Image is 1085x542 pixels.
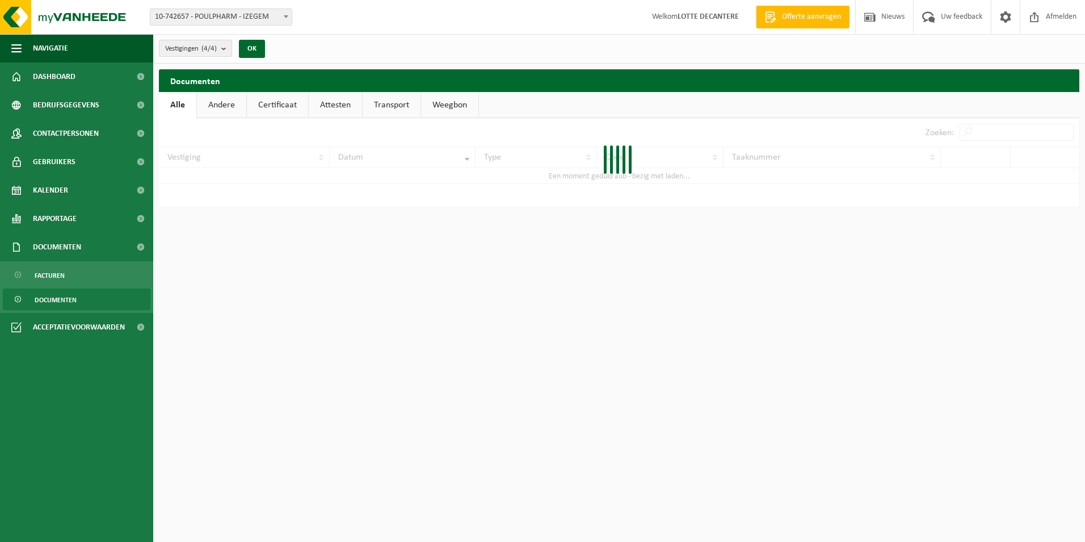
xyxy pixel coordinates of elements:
[6,517,190,542] iframe: chat widget
[3,289,150,310] a: Documenten
[159,40,232,57] button: Vestigingen(4/4)
[33,233,81,261] span: Documenten
[756,6,850,28] a: Offerte aanvragen
[33,176,68,205] span: Kalender
[33,91,99,119] span: Bedrijfsgegevens
[33,313,125,341] span: Acceptatievoorwaarden
[363,92,420,118] a: Transport
[33,205,77,233] span: Rapportage
[678,12,739,21] strong: LOTTE DECANTERE
[33,34,68,62] span: Navigatie
[33,119,99,148] span: Contactpersonen
[33,62,75,91] span: Dashboard
[3,264,150,286] a: Facturen
[197,92,246,118] a: Andere
[33,148,75,176] span: Gebruikers
[35,265,65,286] span: Facturen
[165,40,217,57] span: Vestigingen
[309,92,362,118] a: Attesten
[35,289,77,311] span: Documenten
[159,92,196,118] a: Alle
[150,9,292,25] span: 10-742657 - POULPHARM - IZEGEM
[247,92,308,118] a: Certificaat
[150,9,292,26] span: 10-742657 - POULPHARM - IZEGEM
[201,45,217,52] count: (4/4)
[779,11,844,23] span: Offerte aanvragen
[421,92,478,118] a: Weegbon
[159,69,1079,91] h2: Documenten
[239,40,265,58] button: OK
